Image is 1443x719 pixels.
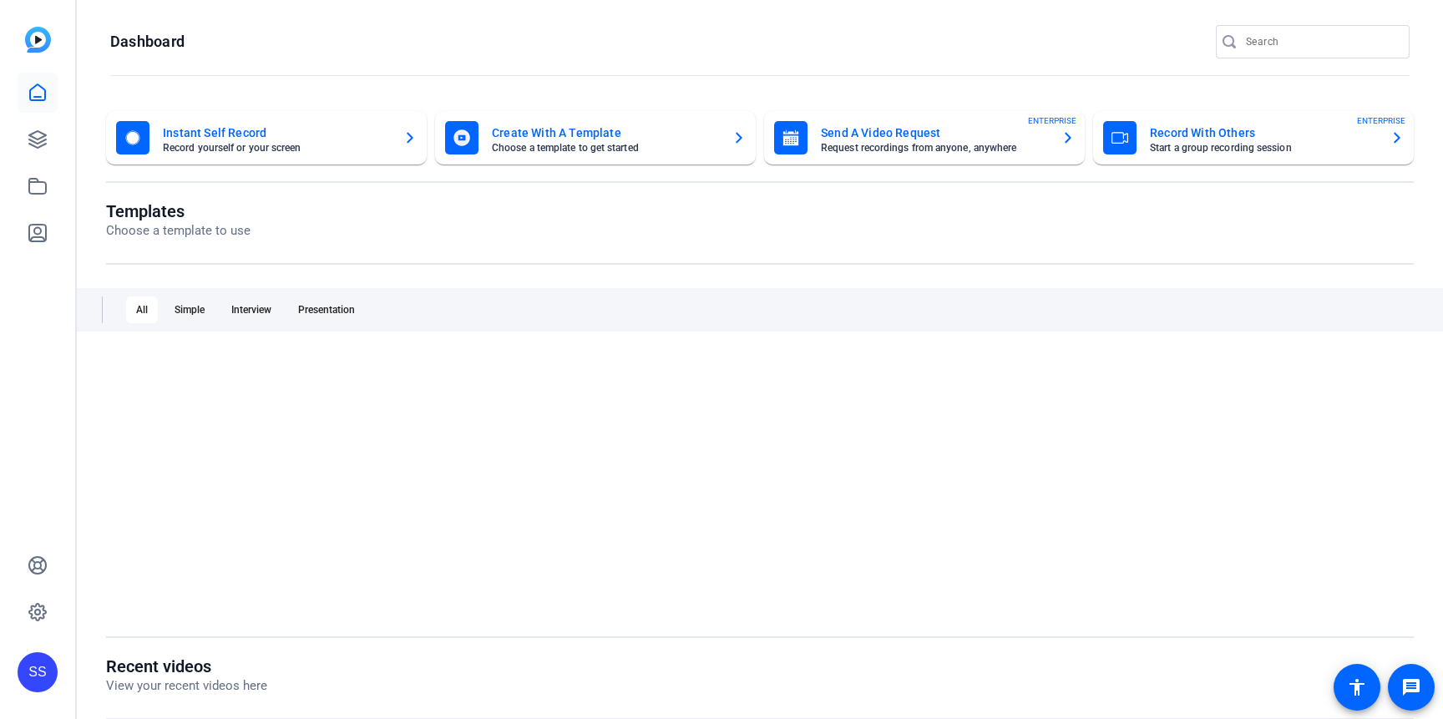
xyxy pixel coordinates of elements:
mat-card-subtitle: Choose a template to get started [492,143,719,153]
span: ENTERPRISE [1028,114,1076,127]
button: Instant Self RecordRecord yourself or your screen [106,111,427,165]
div: Interview [221,296,281,323]
div: Presentation [288,296,365,323]
button: Record With OthersStart a group recording sessionENTERPRISE [1093,111,1414,165]
button: Create With A TemplateChoose a template to get started [435,111,756,165]
mat-card-title: Send A Video Request [821,123,1048,143]
div: SS [18,652,58,692]
button: Send A Video RequestRequest recordings from anyone, anywhereENTERPRISE [764,111,1085,165]
h1: Dashboard [110,32,185,52]
mat-icon: message [1401,677,1421,697]
div: Simple [165,296,215,323]
p: View your recent videos here [106,676,267,696]
span: ENTERPRISE [1357,114,1405,127]
div: All [126,296,158,323]
mat-card-subtitle: Start a group recording session [1150,143,1377,153]
p: Choose a template to use [106,221,251,241]
mat-card-title: Create With A Template [492,123,719,143]
img: blue-gradient.svg [25,27,51,53]
h1: Templates [106,201,251,221]
mat-card-subtitle: Record yourself or your screen [163,143,390,153]
h1: Recent videos [106,656,267,676]
mat-card-title: Instant Self Record [163,123,390,143]
mat-icon: accessibility [1347,677,1367,697]
mat-card-title: Record With Others [1150,123,1377,143]
input: Search [1246,32,1396,52]
mat-card-subtitle: Request recordings from anyone, anywhere [821,143,1048,153]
